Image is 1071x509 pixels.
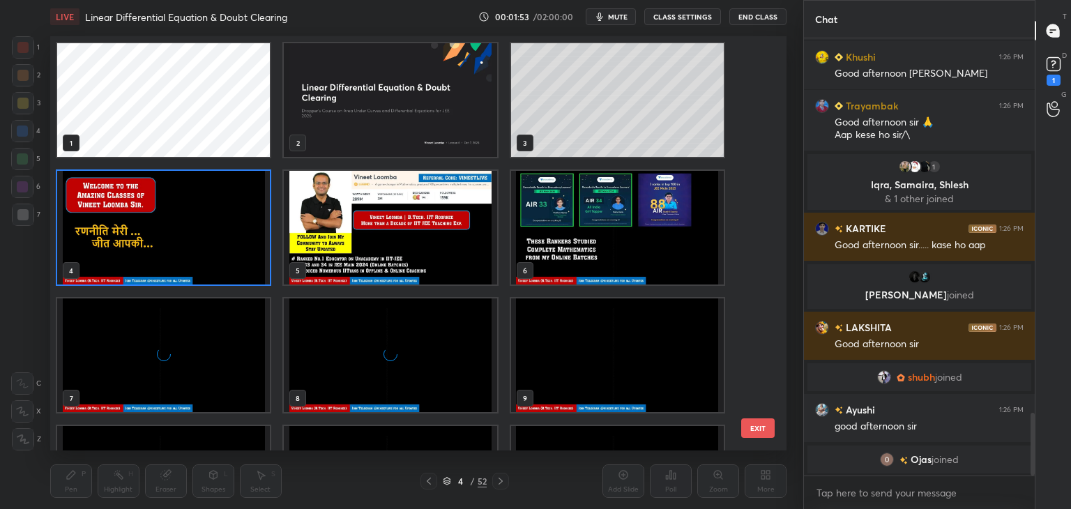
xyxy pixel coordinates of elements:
[741,418,775,438] button: EXIT
[947,288,974,301] span: joined
[908,372,935,383] span: shubh
[11,176,40,198] div: 6
[935,372,962,383] span: joined
[50,36,762,450] div: grid
[511,171,724,284] img: 1759823762EZ9JOZ.pdf
[999,406,1024,414] div: 1:26 PM
[843,402,875,417] h6: Ayushi
[999,102,1024,110] div: 1:26 PM
[969,225,996,233] img: iconic-dark.1390631f.png
[57,171,270,284] img: 1759823762EZ9JOZ.pdf
[816,179,1023,190] p: Iqra, Samaira, Shlesh
[454,477,468,485] div: 4
[835,324,843,332] img: no-rating-badge.077c3623.svg
[835,407,843,414] img: no-rating-badge.077c3623.svg
[843,221,886,236] h6: KARTIKE
[1047,75,1061,86] div: 1
[816,289,1023,301] p: [PERSON_NAME]
[880,453,894,466] img: 3
[877,370,891,384] img: 4144eab1bcd24dedbe28a5dbbd7710d1.jpg
[804,38,1035,476] div: grid
[471,477,475,485] div: /
[511,298,724,412] img: 1759823762EZ9JOZ.pdf
[899,457,908,464] img: no-rating-badge.077c3623.svg
[11,400,41,423] div: X
[999,53,1024,61] div: 1:26 PM
[11,148,40,170] div: 5
[835,102,843,110] img: Learner_Badge_beginner_1_8b307cf2a0.svg
[911,454,932,465] span: Ojas
[835,67,1024,81] div: Good afternoon [PERSON_NAME]
[835,337,1024,351] div: Good afternoon sir
[12,36,40,59] div: 1
[11,120,40,142] div: 4
[1062,50,1067,61] p: D
[12,204,40,226] div: 7
[835,225,843,233] img: no-rating-badge.077c3623.svg
[843,50,876,64] h6: Khushi
[85,10,287,24] h4: Linear Differential Equation & Doubt Clearing
[932,454,959,465] span: joined
[815,50,829,64] img: 50843d8bb00340d1858fa07afc05ac18.jpg
[897,374,905,382] img: Learner_Badge_hustler_a18805edde.svg
[927,160,941,174] div: 1
[12,428,41,450] div: Z
[843,320,892,335] h6: LAKSHITA
[608,12,628,22] span: mute
[816,193,1023,204] p: & 1 other joined
[918,160,932,174] img: 282f4355f541491ca14b374b6fcec043.jpg
[284,171,496,284] img: 1759823762EZ9JOZ.pdf
[12,64,40,86] div: 2
[908,270,922,284] img: 40847560402b431ba5b769ad64545b5b.jpg
[11,372,41,395] div: C
[918,270,932,284] img: 3
[1063,11,1067,22] p: T
[644,8,721,25] button: CLASS SETTINGS
[969,324,996,332] img: iconic-dark.1390631f.png
[843,98,898,113] h6: Trayambak
[835,420,1024,434] div: good afternoon sir
[835,238,1024,252] div: Good afternoon sir..... kase ho aap
[478,475,487,487] div: 52
[815,222,829,236] img: d391e043194a4f50b3f1f8a604db3c4e.jpg
[908,160,922,174] img: b578c557bfd94fb68ca677530b0253d6.jpg
[804,1,849,38] p: Chat
[835,53,843,61] img: Learner_Badge_beginner_1_8b307cf2a0.svg
[586,8,636,25] button: mute
[835,116,1024,142] div: Good afternoon sir 🙏 Aap kese ho sir/\
[815,403,829,417] img: 13bcd23688cf405e8703f9ec823d18fc.jpg
[999,225,1024,233] div: 1:26 PM
[815,99,829,113] img: 6f075d4a2ae64a62b0d511edeffcea47.jpg
[898,160,912,174] img: c4f50a323eb048828d3512775c426ed8.jpg
[729,8,787,25] button: End Class
[815,321,829,335] img: 3
[284,43,496,157] img: ea8d1788-a352-11f0-9750-26b34f0f6127.jpg
[999,324,1024,332] div: 1:26 PM
[50,8,79,25] div: LIVE
[12,92,40,114] div: 3
[1061,89,1067,100] p: G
